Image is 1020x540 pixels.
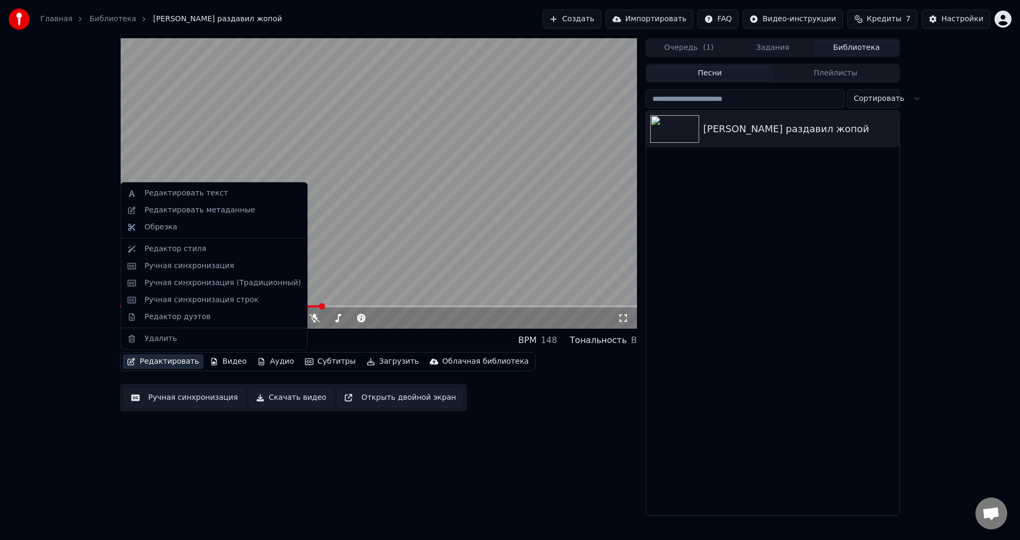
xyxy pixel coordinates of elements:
[362,354,423,369] button: Загрузить
[144,295,259,305] div: Ручная синхронизация строк
[975,498,1007,529] a: Открытый чат
[854,93,904,104] span: Сортировать
[123,354,203,369] button: Редактировать
[647,66,773,81] button: Песни
[144,188,228,199] div: Редактировать текст
[698,10,738,29] button: FAQ
[570,334,627,347] div: Тональность
[703,122,895,136] div: [PERSON_NAME] раздавил жопой
[541,334,557,347] div: 148
[144,244,206,254] div: Редактор стиля
[301,354,360,369] button: Субтитры
[144,312,210,322] div: Редактор дуэтов
[40,14,282,24] nav: breadcrumb
[867,14,902,24] span: Кредиты
[337,388,463,407] button: Открыть двойной экран
[8,8,30,30] img: youka
[144,278,301,288] div: Ручная синхронизация (Традиционный)
[743,10,843,29] button: Видео-инструкции
[144,222,177,233] div: Обрезка
[120,333,304,348] div: [PERSON_NAME] раздавил жопой
[606,10,694,29] button: Импортировать
[89,14,136,24] a: Библиотека
[124,388,245,407] button: Ручная синхронизация
[631,334,637,347] div: B
[703,42,713,53] span: ( 1 )
[144,205,255,216] div: Редактировать метаданные
[153,14,282,24] span: [PERSON_NAME] раздавил жопой
[206,354,251,369] button: Видео
[772,66,898,81] button: Плейлисты
[647,40,731,56] button: Очередь
[144,261,234,271] div: Ручная синхронизация
[443,356,529,367] div: Облачная библиотека
[814,40,898,56] button: Библиотека
[253,354,298,369] button: Аудио
[847,10,917,29] button: Кредиты7
[941,14,983,24] div: Настройки
[518,334,537,347] div: BPM
[906,14,911,24] span: 7
[542,10,601,29] button: Создать
[249,388,334,407] button: Скачать видео
[922,10,990,29] button: Настройки
[144,333,177,344] div: Удалить
[731,40,815,56] button: Задания
[40,14,72,24] a: Главная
